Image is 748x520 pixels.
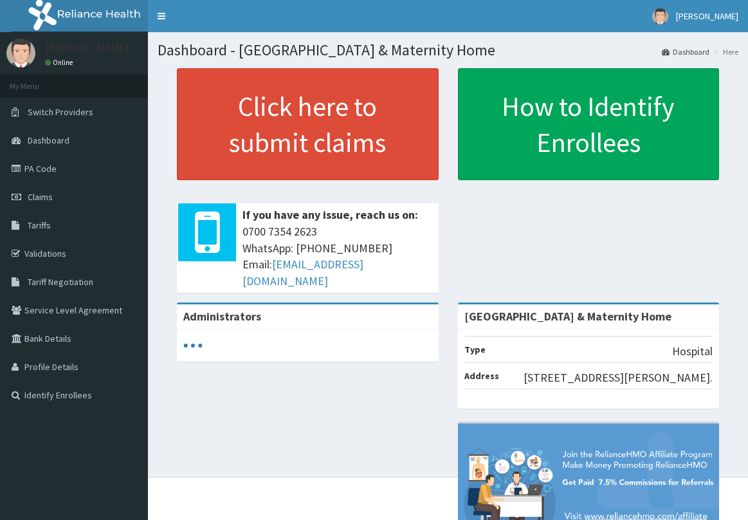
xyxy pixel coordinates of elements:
[676,10,738,22] span: [PERSON_NAME]
[711,46,738,57] li: Here
[652,8,668,24] img: User Image
[662,46,709,57] a: Dashboard
[6,39,35,68] img: User Image
[28,276,93,288] span: Tariff Negotiation
[464,370,499,382] b: Address
[177,68,439,180] a: Click here to submit claims
[45,42,129,53] p: [PERSON_NAME]
[45,58,76,67] a: Online
[524,369,713,386] p: [STREET_ADDRESS][PERSON_NAME].
[158,42,738,59] h1: Dashboard - [GEOGRAPHIC_DATA] & Maternity Home
[242,223,432,290] span: 0700 7354 2623 WhatsApp: [PHONE_NUMBER] Email:
[28,191,53,203] span: Claims
[242,207,418,222] b: If you have any issue, reach us on:
[183,336,203,355] svg: audio-loading
[458,68,720,180] a: How to Identify Enrollees
[28,135,69,146] span: Dashboard
[28,106,93,118] span: Switch Providers
[242,257,363,288] a: [EMAIL_ADDRESS][DOMAIN_NAME]
[464,309,671,324] strong: [GEOGRAPHIC_DATA] & Maternity Home
[183,309,261,324] b: Administrators
[28,219,51,231] span: Tariffs
[464,344,486,355] b: Type
[672,343,713,360] p: Hospital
